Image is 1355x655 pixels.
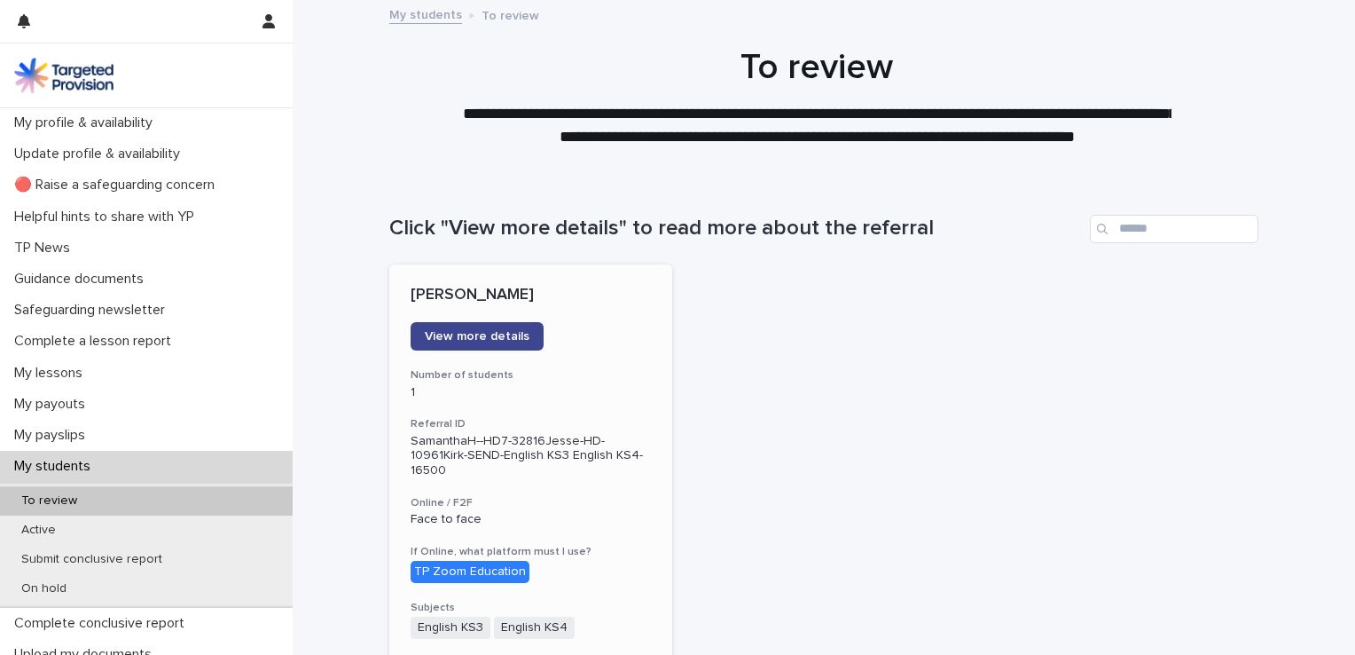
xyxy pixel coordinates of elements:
[7,396,99,413] p: My payouts
[7,240,84,256] p: TP News
[411,434,651,478] p: SamanthaH--HD7-32816Jesse-HD-10961Kirk-SEND-English KS3 English KS4-16500
[7,427,99,444] p: My payslips
[7,333,185,350] p: Complete a lesson report
[7,493,91,509] p: To review
[494,617,575,639] span: English KS4
[7,523,70,538] p: Active
[7,615,199,632] p: Complete conclusive report
[411,322,544,351] a: View more details
[7,146,194,162] p: Update profile & availability
[411,286,651,305] p: [PERSON_NAME]
[425,330,529,343] span: View more details
[411,368,651,383] h3: Number of students
[7,271,158,288] p: Guidance documents
[7,114,167,131] p: My profile & availability
[389,4,462,24] a: My students
[7,552,176,567] p: Submit conclusive report
[411,601,651,615] h3: Subjects
[7,365,97,382] p: My lessons
[382,46,1251,89] h1: To review
[7,458,105,475] p: My students
[411,417,651,431] h3: Referral ID
[7,581,81,596] p: On hold
[1090,215,1258,243] input: Search
[411,385,651,400] p: 1
[7,177,229,193] p: 🔴 Raise a safeguarding concern
[7,209,208,225] p: Helpful hints to share with YP
[14,58,114,93] img: M5nRWzHhSzIhMunXDL62
[411,512,651,527] p: Face to face
[411,617,490,639] span: English KS3
[7,302,179,319] p: Safeguarding newsletter
[389,216,1083,241] h1: Click "View more details" to read more about the referral
[411,496,651,510] h3: Online / F2F
[411,545,651,559] h3: If Online, what platform must I use?
[411,561,529,583] div: TP Zoom Education
[482,4,539,24] p: To review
